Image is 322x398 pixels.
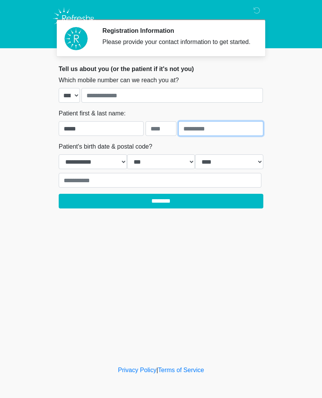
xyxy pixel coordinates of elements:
a: Terms of Service [158,367,204,373]
h2: Tell us about you (or the patient if it's not you) [59,65,263,73]
img: Refresh RX Logo [51,6,98,31]
a: Privacy Policy [118,367,157,373]
div: Please provide your contact information to get started. [102,37,252,47]
img: Agent Avatar [64,27,88,50]
label: Patient's birth date & postal code? [59,142,152,151]
label: Which mobile number can we reach you at? [59,76,179,85]
a: | [156,367,158,373]
label: Patient first & last name: [59,109,125,118]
